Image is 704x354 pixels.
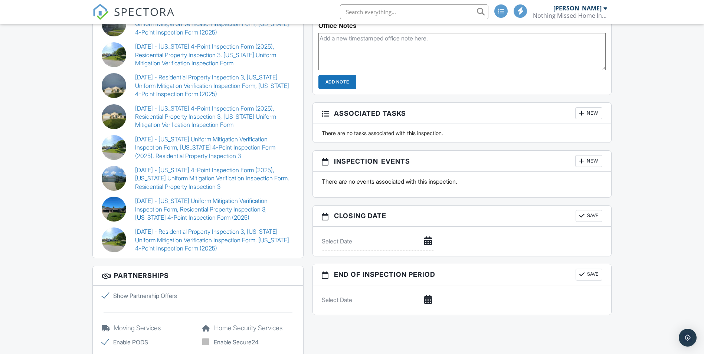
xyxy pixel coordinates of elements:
[575,107,602,119] div: New
[318,22,606,29] div: Office Notes
[202,324,294,332] h5: Home Security Services
[102,324,194,332] h5: Moving Services
[334,211,386,221] span: Closing date
[102,338,194,347] label: Enable PODS
[92,10,175,26] a: SPECTORA
[575,155,602,167] div: New
[317,130,607,137] div: There are no tasks associated with this inspection.
[93,266,303,285] h3: Partnerships
[533,12,607,19] div: Nothing Missed Home Inspections
[322,232,433,250] input: Select Date
[576,210,602,222] button: Save
[135,73,294,98] a: [DATE] - Residential Property Inspection 3, [US_STATE] Uniform Mitigation Verification Inspection...
[102,291,194,300] label: Show Partnership Offers
[114,4,175,19] span: SPECTORA
[553,4,602,12] div: [PERSON_NAME]
[576,269,602,281] button: Save
[322,291,433,309] input: Select Date
[135,42,294,67] a: [DATE] - [US_STATE] 4-Point Inspection Form (2025), Residential Property Inspection 3, [US_STATE]...
[135,135,294,160] a: [DATE] - [US_STATE] Uniform Mitigation Verification Inspection Form, [US_STATE] 4-Point Inspectio...
[381,156,410,166] span: Events
[334,156,378,166] span: Inspection
[135,227,294,252] a: [DATE] - Residential Property Inspection 3, [US_STATE] Uniform Mitigation Verification Inspection...
[334,269,435,279] span: End of Inspection Period
[135,12,294,36] a: [DATE] - Residential Property Inspection 3, [US_STATE] Uniform Mitigation Verification Inspection...
[135,166,294,191] a: [DATE] - [US_STATE] 4-Point Inspection Form (2025), [US_STATE] Uniform Mitigation Verification In...
[92,4,109,20] img: The Best Home Inspection Software - Spectora
[135,197,294,222] a: [DATE] - [US_STATE] Uniform Mitigation Verification Inspection Form, Residential Property Inspect...
[679,329,697,347] div: Open Intercom Messenger
[334,108,406,118] span: Associated Tasks
[135,104,294,129] a: [DATE] - [US_STATE] 4-Point Inspection Form (2025), Residential Property Inspection 3, [US_STATE]...
[318,75,356,89] input: Add Note
[202,338,294,347] label: Enable Secure24
[322,177,603,186] p: There are no events associated with this inspection.
[340,4,488,19] input: Search everything...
